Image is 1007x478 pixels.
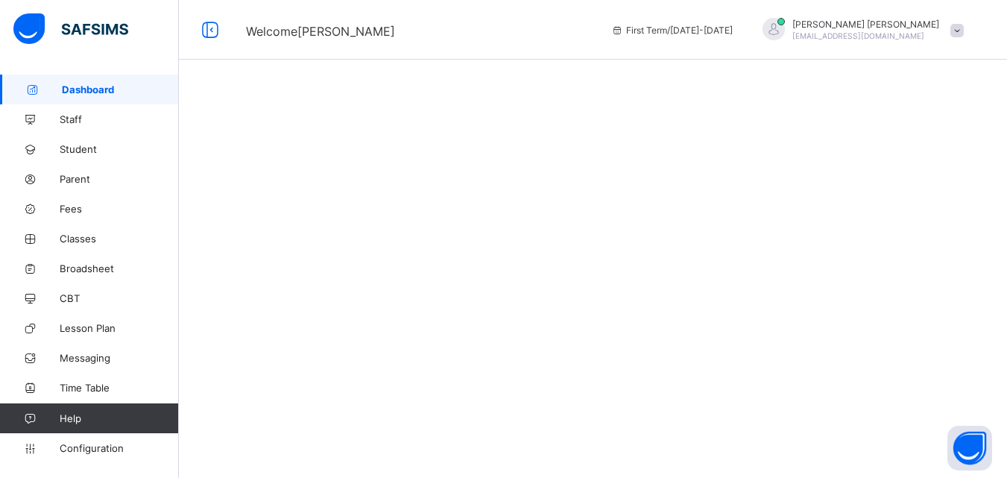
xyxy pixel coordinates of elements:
span: Parent [60,173,179,185]
span: Fees [60,203,179,215]
span: Welcome [PERSON_NAME] [246,24,395,39]
span: Dashboard [62,84,179,95]
span: Help [60,412,178,424]
span: session/term information [611,25,733,36]
span: Lesson Plan [60,322,179,334]
span: CBT [60,292,179,304]
span: Time Table [60,382,179,394]
button: Open asap [947,426,992,471]
span: [PERSON_NAME] [PERSON_NAME] [792,19,939,30]
div: Muhammad AsifAhmad [748,18,971,43]
span: Student [60,143,179,155]
span: Staff [60,113,179,125]
img: safsims [13,13,128,45]
span: [EMAIL_ADDRESS][DOMAIN_NAME] [792,31,924,40]
span: Messaging [60,352,179,364]
span: Configuration [60,442,178,454]
span: Broadsheet [60,262,179,274]
span: Classes [60,233,179,245]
